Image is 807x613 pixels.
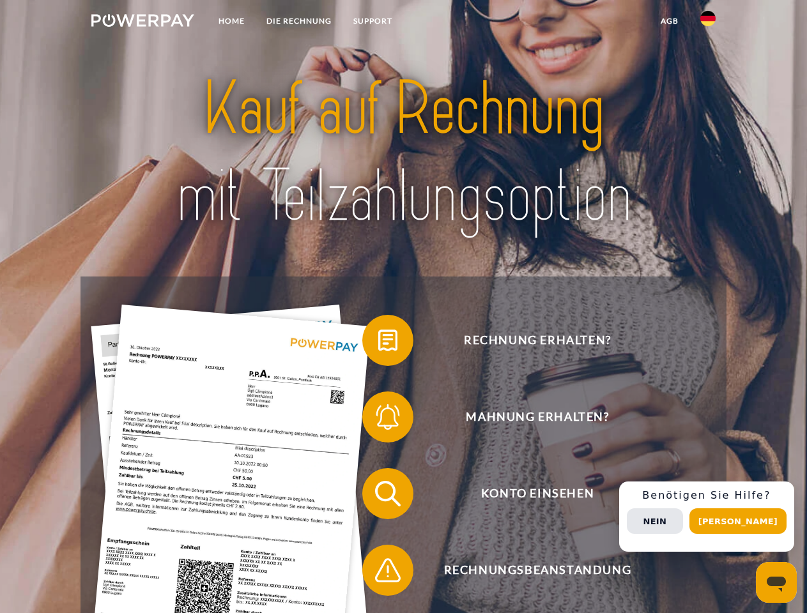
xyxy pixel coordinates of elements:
img: qb_warning.svg [372,554,404,586]
a: agb [650,10,689,33]
span: Mahnung erhalten? [381,391,694,443]
iframe: Schaltfläche zum Öffnen des Messaging-Fensters [756,562,797,603]
a: SUPPORT [342,10,403,33]
img: de [700,11,716,26]
button: [PERSON_NAME] [689,508,787,534]
button: Nein [627,508,683,534]
button: Mahnung erhalten? [362,391,695,443]
div: Schnellhilfe [619,481,794,552]
img: title-powerpay_de.svg [122,61,685,245]
img: qb_bell.svg [372,401,404,433]
img: qb_search.svg [372,478,404,510]
img: logo-powerpay-white.svg [91,14,194,27]
button: Rechnung erhalten? [362,315,695,366]
button: Konto einsehen [362,468,695,519]
a: DIE RECHNUNG [256,10,342,33]
span: Rechnungsbeanstandung [381,545,694,596]
span: Rechnung erhalten? [381,315,694,366]
a: Home [208,10,256,33]
span: Konto einsehen [381,468,694,519]
img: qb_bill.svg [372,324,404,356]
button: Rechnungsbeanstandung [362,545,695,596]
h3: Benötigen Sie Hilfe? [627,489,787,502]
